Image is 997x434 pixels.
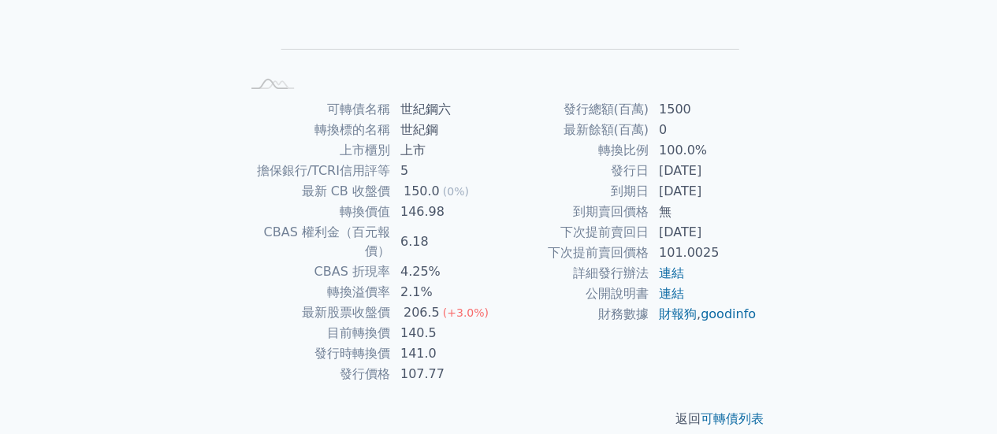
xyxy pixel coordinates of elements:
[391,343,499,364] td: 141.0
[659,286,684,301] a: 連結
[499,99,649,120] td: 發行總額(百萬)
[649,222,757,243] td: [DATE]
[499,140,649,161] td: 轉換比例
[499,243,649,263] td: 下次提前賣回價格
[240,302,391,323] td: 最新股票收盤價
[499,181,649,202] td: 到期日
[649,161,757,181] td: [DATE]
[499,161,649,181] td: 發行日
[499,263,649,284] td: 詳細發行辦法
[391,140,499,161] td: 上市
[391,120,499,140] td: 世紀鋼
[649,120,757,140] td: 0
[391,323,499,343] td: 140.5
[391,161,499,181] td: 5
[499,284,649,304] td: 公開說明書
[391,222,499,262] td: 6.18
[400,182,443,201] div: 150.0
[240,202,391,222] td: 轉換價值
[391,99,499,120] td: 世紀鋼六
[391,364,499,384] td: 107.77
[240,282,391,302] td: 轉換溢價率
[649,99,757,120] td: 1500
[649,202,757,222] td: 無
[659,306,697,321] a: 財報狗
[391,262,499,282] td: 4.25%
[659,265,684,280] a: 連結
[443,306,489,319] span: (+3.0%)
[499,304,649,325] td: 財務數據
[918,358,997,434] iframe: Chat Widget
[391,282,499,302] td: 2.1%
[240,99,391,120] td: 可轉債名稱
[240,364,391,384] td: 發行價格
[240,161,391,181] td: 擔保銀行/TCRI信用評等
[701,306,756,321] a: goodinfo
[240,343,391,364] td: 發行時轉換價
[400,303,443,322] div: 206.5
[240,120,391,140] td: 轉換標的名稱
[240,181,391,202] td: 最新 CB 收盤價
[240,262,391,282] td: CBAS 折現率
[240,323,391,343] td: 目前轉換價
[701,411,764,426] a: 可轉債列表
[649,181,757,202] td: [DATE]
[443,185,469,198] span: (0%)
[221,410,776,428] p: 返回
[499,222,649,243] td: 下次提前賣回日
[649,140,757,161] td: 100.0%
[499,202,649,222] td: 到期賣回價格
[649,304,757,325] td: ,
[240,140,391,161] td: 上市櫃別
[391,202,499,222] td: 146.98
[649,243,757,263] td: 101.0025
[499,120,649,140] td: 最新餘額(百萬)
[240,222,391,262] td: CBAS 權利金（百元報價）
